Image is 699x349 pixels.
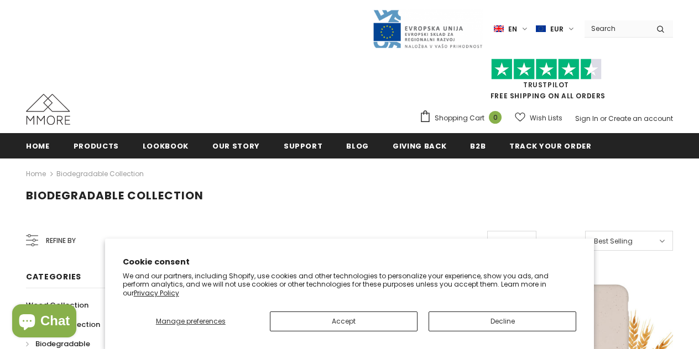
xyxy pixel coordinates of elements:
[575,114,598,123] a: Sign In
[372,24,483,33] a: Javni Razpis
[74,141,119,151] span: Products
[9,304,80,340] inbox-online-store-chat: Shopify online store chat
[46,235,76,247] span: Refine by
[284,141,323,151] span: support
[26,167,46,181] a: Home
[372,9,483,49] img: Javni Razpis
[553,236,577,247] label: Sort by
[508,24,517,35] span: en
[134,288,179,298] a: Privacy Policy
[123,256,577,268] h2: Cookie consent
[26,300,88,310] span: Wood Collection
[470,133,486,158] a: B2B
[496,236,502,247] span: 12
[26,94,70,125] img: MMORE Cases
[26,295,88,315] a: Wood Collection
[494,24,504,34] img: i-lang-1.png
[515,108,562,128] a: Wish Lists
[491,59,602,80] img: Trust Pilot Stars
[143,141,189,151] span: Lookbook
[123,311,259,331] button: Manage preferences
[212,141,260,151] span: Our Story
[26,188,204,203] span: Biodegradable Collection
[393,133,446,158] a: Giving back
[270,311,418,331] button: Accept
[419,64,673,101] span: FREE SHIPPING ON ALL ORDERS
[156,316,226,326] span: Manage preferences
[550,24,564,35] span: EUR
[470,141,486,151] span: B2B
[123,272,577,298] p: We and our partners, including Shopify, use cookies and other technologies to personalize your ex...
[212,133,260,158] a: Our Story
[608,114,673,123] a: Create an account
[74,133,119,158] a: Products
[585,20,648,36] input: Search Site
[600,114,607,123] span: or
[530,113,562,124] span: Wish Lists
[523,80,569,89] a: Trustpilot
[429,311,576,331] button: Decline
[284,133,323,158] a: support
[426,236,479,247] label: Items per page
[26,133,50,158] a: Home
[26,141,50,151] span: Home
[56,169,144,178] a: Biodegradable Collection
[143,133,189,158] a: Lookbook
[26,271,81,282] span: Categories
[346,133,369,158] a: Blog
[346,141,369,151] span: Blog
[435,113,484,124] span: Shopping Cart
[594,236,633,247] span: Best Selling
[509,133,591,158] a: Track your order
[509,141,591,151] span: Track your order
[419,110,507,126] a: Shopping Cart 0
[489,111,502,124] span: 0
[393,141,446,151] span: Giving back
